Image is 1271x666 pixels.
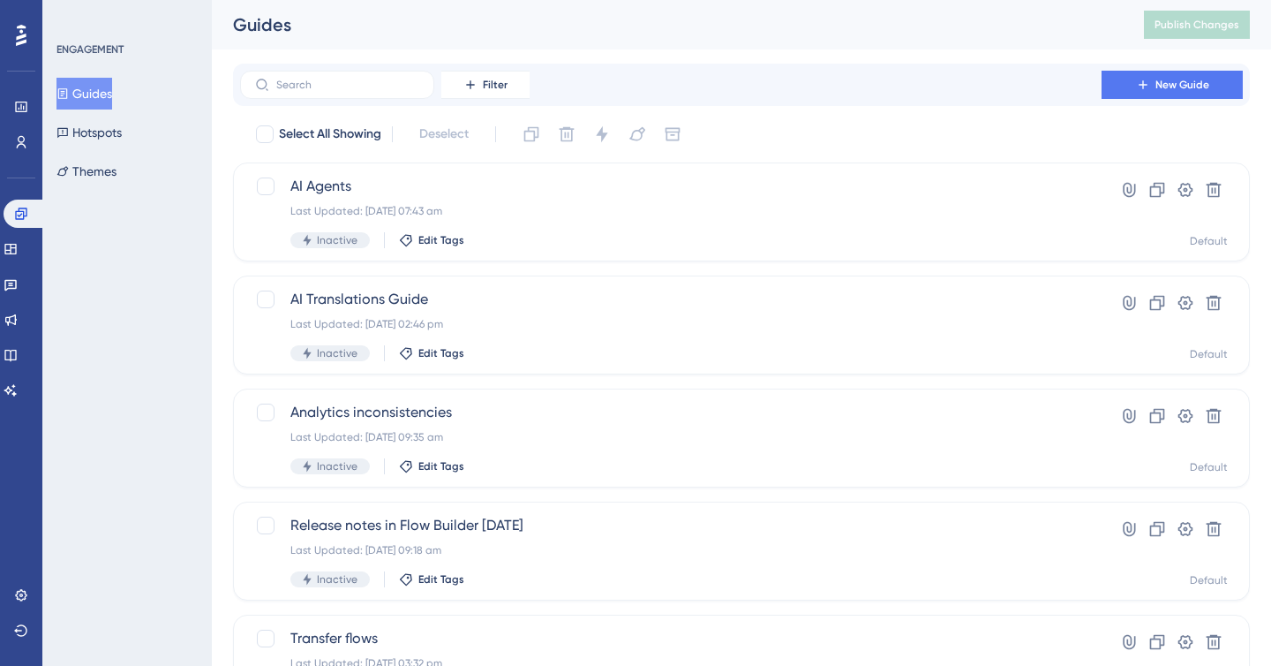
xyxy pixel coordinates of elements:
[276,79,419,91] input: Search
[317,346,357,360] span: Inactive
[399,572,464,587] button: Edit Tags
[1190,347,1228,361] div: Default
[290,402,1051,423] span: Analytics inconsistencies
[419,124,469,145] span: Deselect
[1155,78,1209,92] span: New Guide
[1144,11,1250,39] button: Publish Changes
[290,430,1051,444] div: Last Updated: [DATE] 09:35 am
[56,155,117,187] button: Themes
[290,176,1051,197] span: AI Agents
[290,628,1051,649] span: Transfer flows
[1190,234,1228,248] div: Default
[317,233,357,247] span: Inactive
[279,124,381,145] span: Select All Showing
[317,572,357,587] span: Inactive
[483,78,508,92] span: Filter
[56,42,124,57] div: ENGAGEMENT
[1190,460,1228,474] div: Default
[290,515,1051,536] span: Release notes in Flow Builder [DATE]
[290,317,1051,331] div: Last Updated: [DATE] 02:46 pm
[399,233,464,247] button: Edit Tags
[290,204,1051,218] div: Last Updated: [DATE] 07:43 am
[418,346,464,360] span: Edit Tags
[418,459,464,473] span: Edit Tags
[1190,573,1228,587] div: Default
[403,118,485,150] button: Deselect
[399,346,464,360] button: Edit Tags
[56,117,122,148] button: Hotspots
[290,543,1051,557] div: Last Updated: [DATE] 09:18 am
[317,459,357,473] span: Inactive
[56,78,112,110] button: Guides
[1102,71,1243,99] button: New Guide
[1154,18,1239,32] span: Publish Changes
[418,572,464,587] span: Edit Tags
[418,233,464,247] span: Edit Tags
[290,289,1051,310] span: AI Translations Guide
[441,71,530,99] button: Filter
[399,459,464,473] button: Edit Tags
[233,12,1100,37] div: Guides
